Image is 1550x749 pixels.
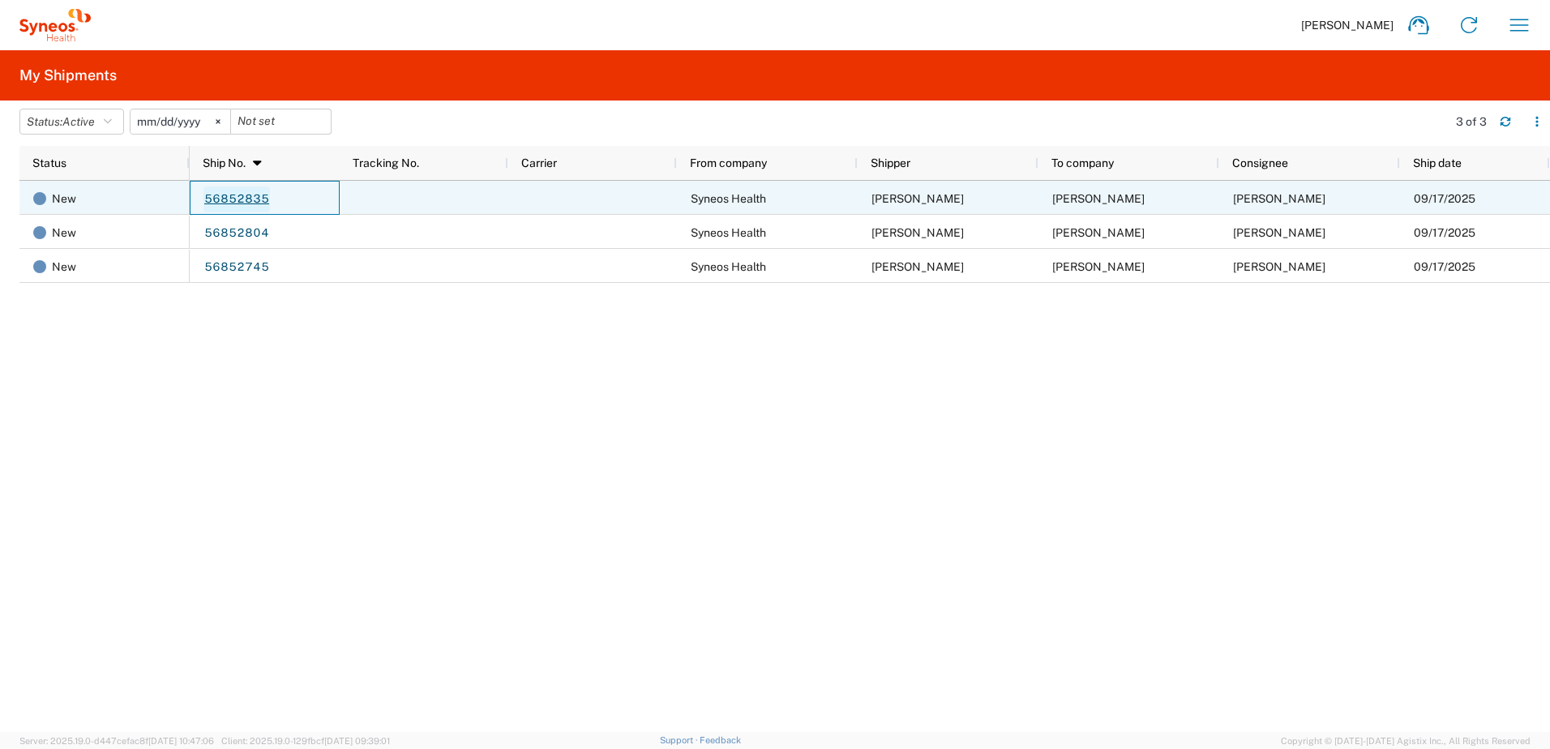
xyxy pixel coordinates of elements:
h2: My Shipments [19,66,117,85]
input: Not set [231,109,331,134]
span: Copyright © [DATE]-[DATE] Agistix Inc., All Rights Reserved [1281,734,1531,748]
span: Chris Carpenter [871,192,964,205]
span: 09/17/2025 [1414,192,1475,205]
span: Syneos Health [691,226,766,239]
span: Tony Valles [1052,226,1145,239]
a: 56852835 [203,186,270,212]
input: Not set [131,109,230,134]
span: From company [690,156,767,169]
button: Status:Active [19,109,124,135]
span: Kelley Doonan [1233,192,1325,205]
span: 09/17/2025 [1414,226,1475,239]
span: Client: 2025.19.0-129fbcf [221,736,390,746]
span: Kelley Doonan [1052,192,1145,205]
span: Carrier [521,156,557,169]
span: Status [32,156,66,169]
span: Aaron Dixon [1052,260,1145,273]
span: Ship No. [203,156,246,169]
span: New [52,250,76,284]
span: To company [1051,156,1114,169]
span: [PERSON_NAME] [1301,18,1394,32]
span: Chris Carpenter [871,260,964,273]
span: Aaron Dixon [1233,260,1325,273]
span: 09/17/2025 [1414,260,1475,273]
span: Tracking No. [353,156,419,169]
span: [DATE] 09:39:01 [324,736,390,746]
span: New [52,216,76,250]
span: Active [62,115,95,128]
span: Chris Carpenter [871,226,964,239]
a: 56852804 [203,220,270,246]
a: Feedback [700,735,741,745]
span: [DATE] 10:47:06 [148,736,214,746]
a: Support [660,735,700,745]
span: Ship date [1413,156,1462,169]
span: Shipper [871,156,910,169]
span: Syneos Health [691,192,766,205]
span: Consignee [1232,156,1288,169]
div: 3 of 3 [1456,114,1487,129]
span: Server: 2025.19.0-d447cefac8f [19,736,214,746]
a: 56852745 [203,255,270,280]
span: Tony Valles [1233,226,1325,239]
span: New [52,182,76,216]
span: Syneos Health [691,260,766,273]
